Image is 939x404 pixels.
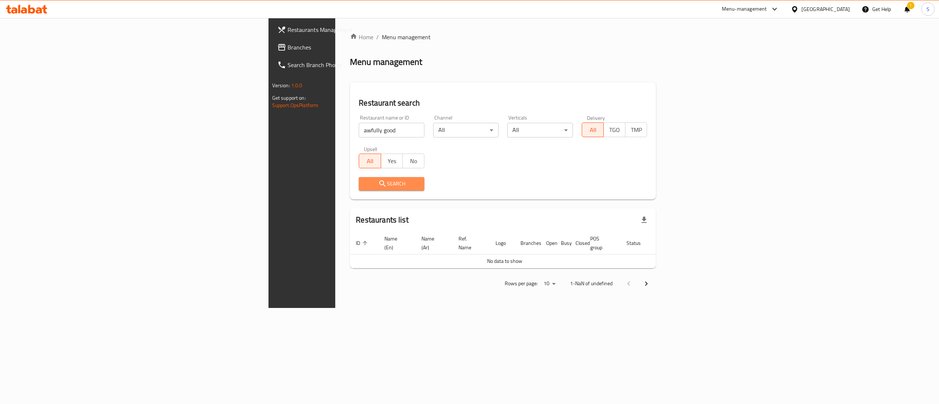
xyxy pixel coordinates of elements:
th: Closed [570,232,584,254]
h2: Restaurant search [359,98,647,109]
span: Get support on: [272,93,306,103]
div: All [433,123,499,137]
div: Rows per page: [541,278,558,289]
p: Rows per page: [505,279,538,288]
button: No [402,154,424,168]
span: ID [356,239,370,247]
span: Restaurants Management [288,25,420,34]
div: [GEOGRAPHIC_DATA] [801,5,850,13]
span: POS group [590,234,612,252]
span: Ref. Name [458,234,481,252]
span: No [406,156,421,166]
span: Name (Ar) [421,234,444,252]
div: Menu-management [722,5,767,14]
th: Open [540,232,555,254]
span: 1.0.0 [291,81,303,90]
button: Next page [637,275,655,293]
div: All [507,123,573,137]
span: TMP [628,125,644,135]
th: Logo [490,232,515,254]
span: Branches [288,43,420,52]
span: TGO [607,125,622,135]
span: Search Branch Phone [288,60,420,69]
button: TGO [603,122,625,137]
span: No data to show [487,256,522,266]
a: Branches [271,38,425,56]
p: 1-NaN of undefined [570,279,613,288]
span: Yes [384,156,400,166]
button: All [582,122,604,137]
div: Export file [635,211,653,229]
span: All [585,125,601,135]
span: All [362,156,378,166]
th: Branches [515,232,540,254]
label: Upsell [364,146,377,151]
span: Search [365,179,419,188]
a: Support.OpsPlatform [272,100,319,110]
table: enhanced table [350,232,684,268]
span: S [927,5,929,13]
a: Search Branch Phone [271,56,425,74]
span: Status [626,239,650,247]
h2: Restaurants list [356,214,408,225]
button: TMP [625,122,647,137]
a: Restaurants Management [271,21,425,38]
span: Version: [272,81,290,90]
button: All [359,154,381,168]
span: Name (En) [384,234,407,252]
th: Busy [555,232,570,254]
nav: breadcrumb [350,33,656,41]
button: Yes [381,154,403,168]
input: Search for restaurant name or ID.. [359,123,424,137]
button: Search [359,177,424,191]
label: Delivery [587,115,605,120]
